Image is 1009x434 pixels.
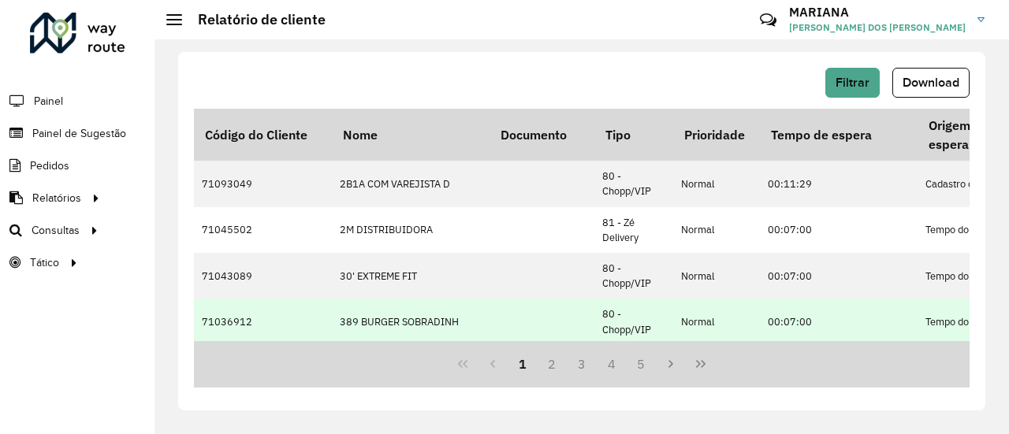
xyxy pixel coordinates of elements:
button: 5 [627,349,657,379]
td: 00:07:00 [760,299,918,344]
td: 30' EXTREME FIT [332,253,490,299]
span: Relatórios [32,190,81,206]
button: 1 [508,349,538,379]
td: 80 - Chopp/VIP [594,161,673,206]
button: 2 [537,349,567,379]
span: Download [903,76,959,89]
td: Normal [673,299,760,344]
th: Tempo de espera [760,109,918,161]
span: Pedidos [30,158,69,174]
td: 389 BURGER SOBRADINH [332,299,490,344]
th: Prioridade [673,109,760,161]
td: 81 - Zé Delivery [594,207,673,253]
h3: MARIANA [789,5,966,20]
button: Download [892,68,970,98]
td: 71043089 [194,253,332,299]
h2: Relatório de cliente [182,11,326,28]
span: Painel de Sugestão [32,125,126,142]
span: Consultas [32,222,80,239]
th: Código do Cliente [194,109,332,161]
span: [PERSON_NAME] DOS [PERSON_NAME] [789,20,966,35]
td: 2M DISTRIBUIDORA [332,207,490,253]
th: Documento [490,109,594,161]
td: 80 - Chopp/VIP [594,299,673,344]
td: 71045502 [194,207,332,253]
button: 3 [567,349,597,379]
th: Nome [332,109,490,161]
th: Tipo [594,109,673,161]
td: Normal [673,207,760,253]
button: 4 [597,349,627,379]
td: 80 - Chopp/VIP [594,253,673,299]
td: 2B1A COM VAREJISTA D [332,161,490,206]
span: Painel [34,93,63,109]
span: Filtrar [836,76,869,89]
a: Contato Rápido [751,3,785,37]
td: 00:11:29 [760,161,918,206]
td: Normal [673,253,760,299]
td: 00:07:00 [760,253,918,299]
span: Tático [30,254,59,271]
td: 71036912 [194,299,332,344]
td: 71093049 [194,161,332,206]
button: Last Page [686,349,716,379]
td: 00:07:00 [760,207,918,253]
button: Next Page [656,349,686,379]
button: Filtrar [825,68,880,98]
td: Normal [673,161,760,206]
